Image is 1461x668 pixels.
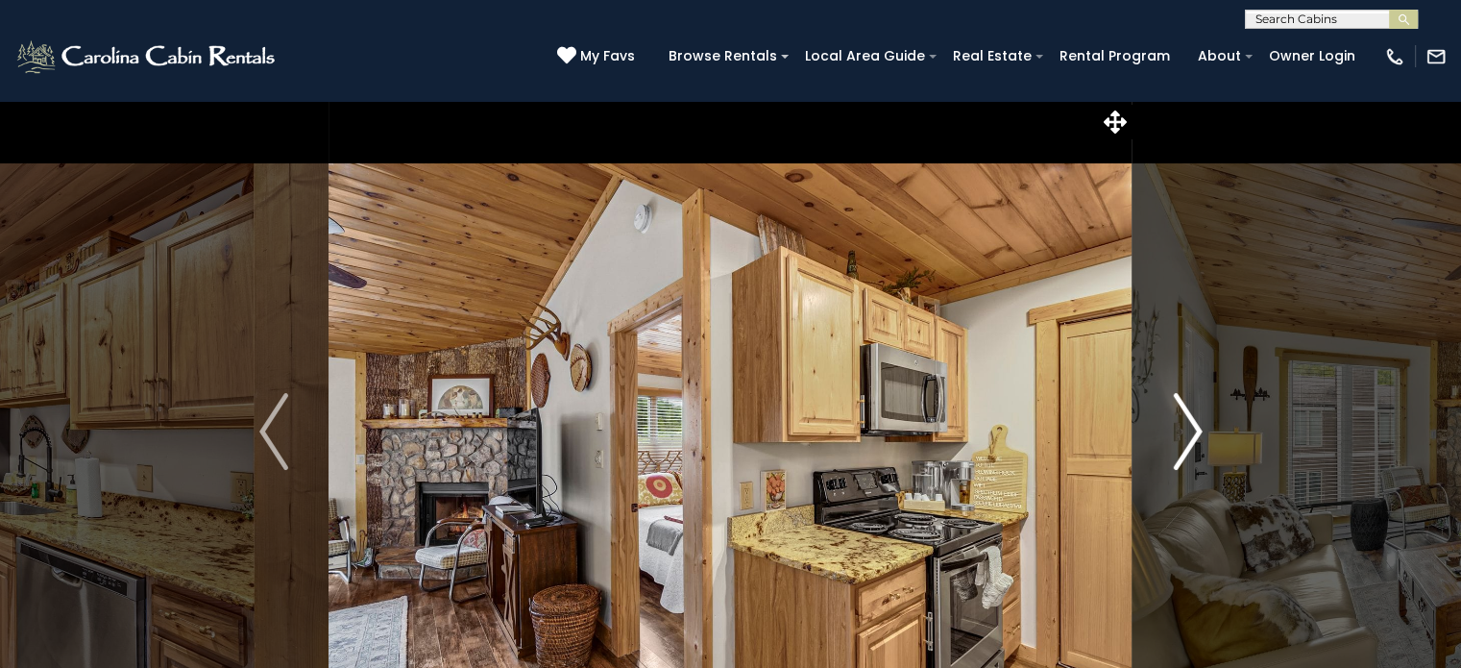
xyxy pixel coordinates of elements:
a: Owner Login [1259,41,1365,71]
img: White-1-2.png [14,37,280,76]
a: Local Area Guide [795,41,935,71]
img: phone-regular-white.png [1384,46,1405,67]
img: arrow [1173,393,1202,470]
img: mail-regular-white.png [1425,46,1447,67]
a: Browse Rentals [659,41,787,71]
a: My Favs [557,46,640,67]
a: Real Estate [943,41,1041,71]
a: Rental Program [1050,41,1180,71]
span: My Favs [580,46,635,66]
img: arrow [259,393,288,470]
a: About [1188,41,1251,71]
